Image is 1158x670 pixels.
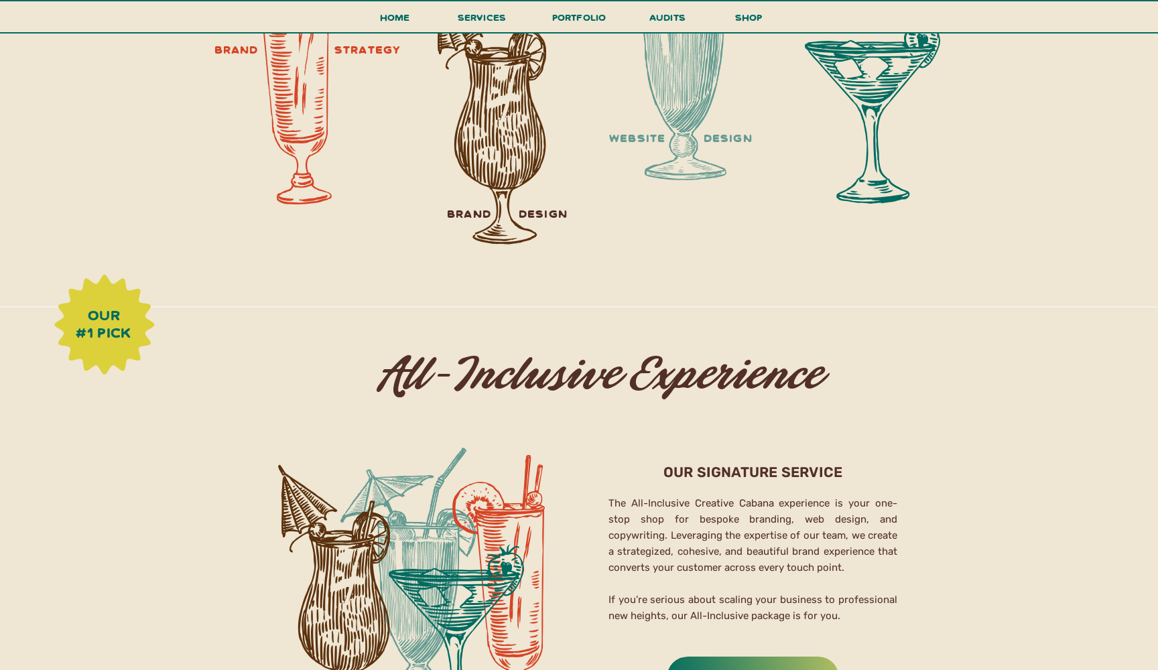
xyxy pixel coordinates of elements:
[184,36,432,88] h3: brand strategy
[383,200,631,228] h3: brand design
[616,463,890,479] h2: Our Signature service
[548,9,610,33] a: portfolio
[789,9,907,39] h3: copywriting
[328,352,872,386] h2: All-Inclusive Experience
[608,495,897,629] p: The All-Inclusive Creative Cabana experience is your one-stop shop for bespoke branding, web desi...
[70,306,138,344] h3: our #1 pick
[716,9,781,32] a: shop
[458,11,507,23] span: services
[647,9,688,32] a: audits
[557,124,805,154] h3: website design
[70,306,138,344] a: our#1 pick
[374,9,415,33] a: Home
[454,9,510,33] a: services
